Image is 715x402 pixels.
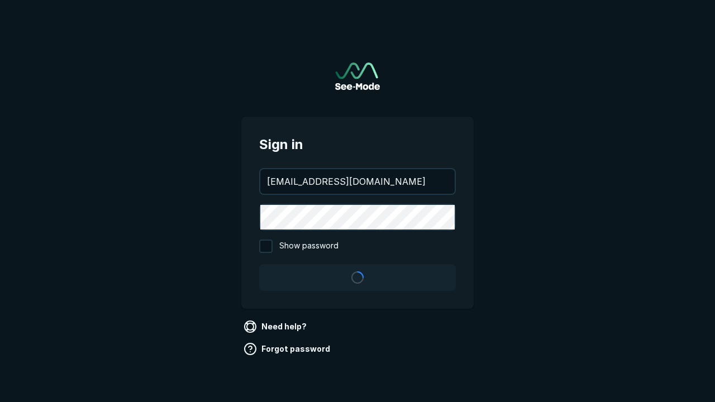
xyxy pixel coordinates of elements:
span: Sign in [259,135,456,155]
a: Need help? [241,318,311,336]
img: See-Mode Logo [335,63,380,90]
a: Go to sign in [335,63,380,90]
a: Forgot password [241,340,335,358]
span: Show password [279,240,339,253]
input: your@email.com [260,169,455,194]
